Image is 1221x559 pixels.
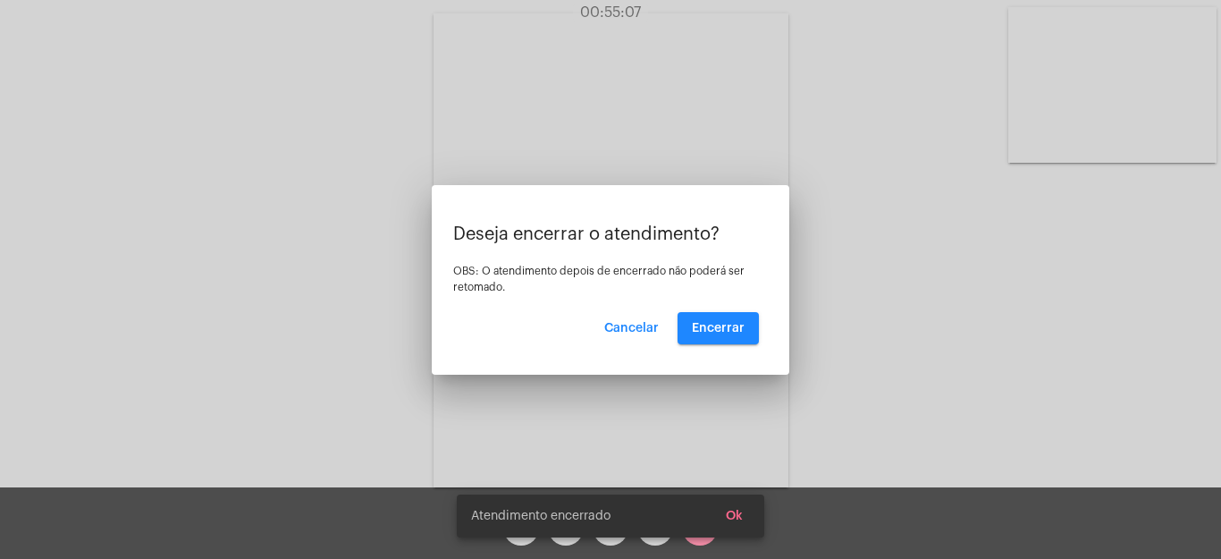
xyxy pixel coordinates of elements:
button: Encerrar [678,312,759,344]
button: Cancelar [590,312,673,344]
span: 00:55:07 [580,5,641,20]
span: Atendimento encerrado [471,507,610,525]
span: Cancelar [604,322,659,335]
span: Ok [726,510,743,522]
span: OBS: O atendimento depois de encerrado não poderá ser retomado. [453,266,745,292]
p: Deseja encerrar o atendimento? [453,224,768,244]
span: Encerrar [692,322,745,335]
